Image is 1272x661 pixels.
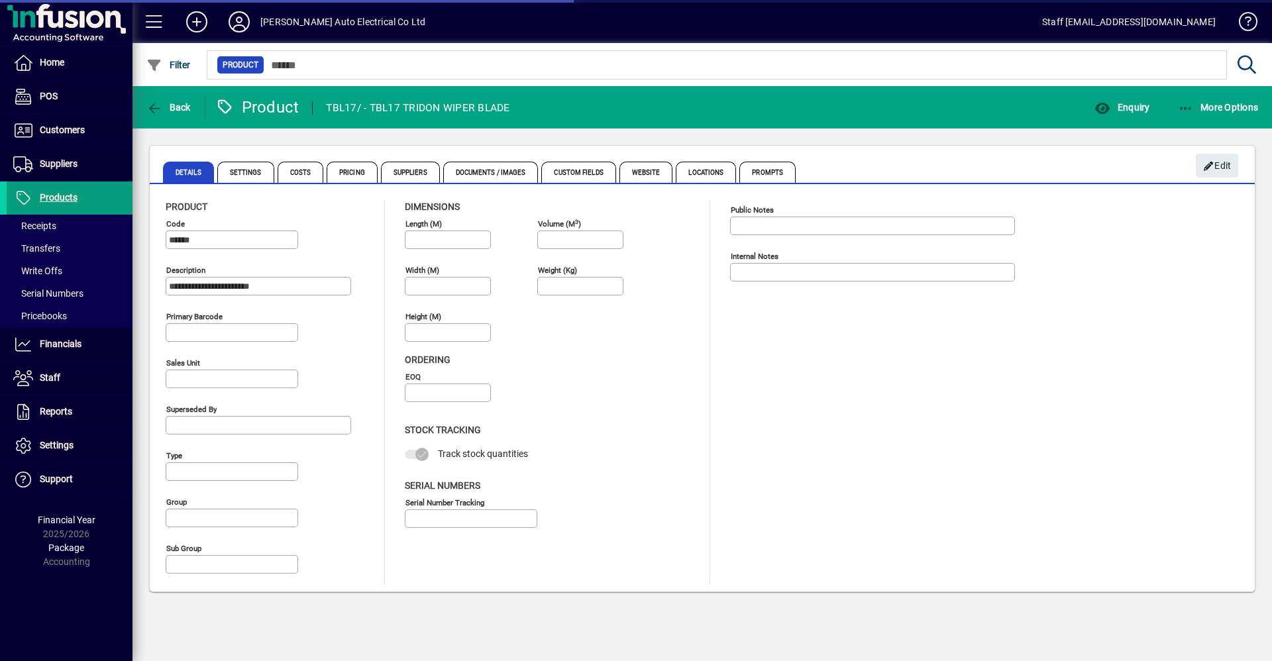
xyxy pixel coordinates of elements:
a: Knowledge Base [1229,3,1255,46]
span: Suppliers [40,158,78,169]
span: Prompts [739,162,796,183]
span: Product [223,58,258,72]
button: More Options [1175,95,1262,119]
mat-label: Sales unit [166,358,200,368]
a: Home [7,46,132,79]
div: Product [215,97,299,118]
mat-label: Group [166,497,187,507]
a: Transfers [7,237,132,260]
a: Receipts [7,215,132,237]
span: Edit [1203,155,1232,177]
span: Stock Tracking [405,425,481,435]
span: Ordering [405,354,450,365]
span: Serial Numbers [13,288,83,299]
sup: 3 [575,218,578,225]
mat-label: Length (m) [405,219,442,229]
a: Customers [7,114,132,147]
span: Pricebooks [13,311,67,321]
mat-label: Type [166,451,182,460]
mat-label: Serial Number tracking [405,497,484,507]
mat-label: Internal Notes [731,252,778,261]
span: Support [40,474,73,484]
button: Filter [143,53,194,77]
span: More Options [1178,102,1259,113]
a: Pricebooks [7,305,132,327]
span: Enquiry [1094,102,1149,113]
app-page-header-button: Back [132,95,205,119]
a: Serial Numbers [7,282,132,305]
button: Profile [218,10,260,34]
a: Support [7,463,132,496]
span: Products [40,192,78,203]
span: Receipts [13,221,56,231]
a: Financials [7,328,132,361]
mat-label: Sub group [166,544,201,553]
a: Staff [7,362,132,395]
span: Website [619,162,673,183]
mat-label: Volume (m ) [538,219,581,229]
span: Financials [40,338,81,349]
mat-label: Width (m) [405,266,439,275]
mat-label: Public Notes [731,205,774,215]
mat-label: Description [166,266,205,275]
span: Serial Numbers [405,480,480,491]
span: Package [48,542,84,553]
span: Custom Fields [541,162,615,183]
span: Suppliers [381,162,440,183]
span: Details [163,162,214,183]
span: Filter [146,60,191,70]
span: Documents / Images [443,162,539,183]
div: Staff [EMAIL_ADDRESS][DOMAIN_NAME] [1042,11,1216,32]
div: [PERSON_NAME] Auto Electrical Co Ltd [260,11,425,32]
span: Locations [676,162,736,183]
mat-label: Primary barcode [166,312,223,321]
a: Settings [7,429,132,462]
div: TBL17/ - TBL17 TRIDON WIPER BLADE [326,97,509,119]
span: Costs [278,162,324,183]
span: Pricing [327,162,378,183]
mat-label: Height (m) [405,312,441,321]
button: Enquiry [1091,95,1153,119]
span: Staff [40,372,60,383]
span: Financial Year [38,515,95,525]
span: Back [146,102,191,113]
span: Product [166,201,207,212]
span: Track stock quantities [438,448,528,459]
span: Home [40,57,64,68]
span: Transfers [13,243,60,254]
mat-label: Code [166,219,185,229]
a: Reports [7,395,132,429]
button: Add [176,10,218,34]
a: POS [7,80,132,113]
span: POS [40,91,58,101]
span: Reports [40,406,72,417]
button: Back [143,95,194,119]
span: Write Offs [13,266,62,276]
mat-label: Superseded by [166,405,217,414]
span: Settings [217,162,274,183]
mat-label: Weight (Kg) [538,266,577,275]
span: Dimensions [405,201,460,212]
mat-label: EOQ [405,372,421,381]
a: Suppliers [7,148,132,181]
span: Settings [40,440,74,450]
a: Write Offs [7,260,132,282]
span: Customers [40,125,85,135]
button: Edit [1196,154,1238,178]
